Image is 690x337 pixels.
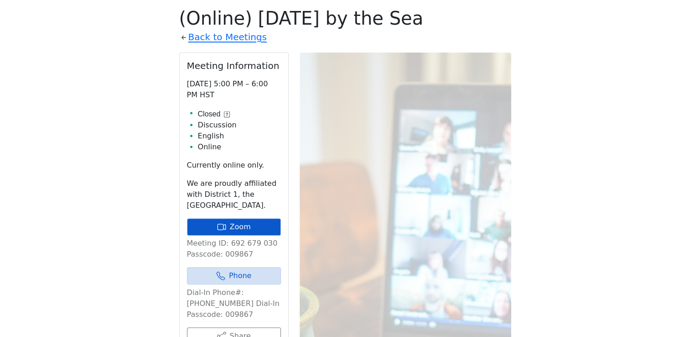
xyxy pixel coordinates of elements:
[188,29,267,45] a: Back to Meetings
[198,109,221,120] span: Closed
[187,60,281,71] h2: Meeting Information
[198,131,281,142] li: English
[187,178,281,211] p: We are proudly affiliated with District 1, the [GEOGRAPHIC_DATA].
[198,120,281,131] li: Discussion
[179,7,511,29] h1: (Online) [DATE] by the Sea
[187,238,281,260] p: Meeting ID: 692 679 030 Passcode: 009867
[187,218,281,236] a: Zoom
[198,142,281,153] li: Online
[187,79,281,100] p: [DATE] 5:00 PM – 6:00 PM HST
[187,287,281,320] p: Dial-In Phone#: [PHONE_NUMBER] Dial-In Passcode: 009867
[187,160,281,171] p: Currently online only.
[187,267,281,284] a: Phone
[198,109,230,120] button: Closed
